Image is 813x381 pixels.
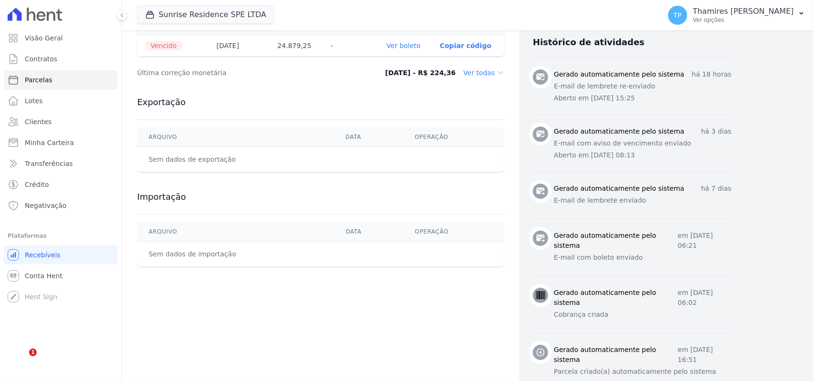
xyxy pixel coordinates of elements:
[4,70,118,89] a: Parcelas
[554,195,732,205] p: E-mail de lembrete enviado
[334,222,403,242] th: Data
[403,127,504,147] th: Operação
[554,127,684,137] h3: Gerado automaticamente pelo sistema
[7,289,198,355] iframe: Intercom notifications mensagem
[4,112,118,131] a: Clientes
[554,93,732,103] p: Aberto em [DATE] 15:25
[145,41,182,50] span: Vencido
[334,127,403,147] th: Data
[533,37,644,48] h3: Histórico de atividades
[4,154,118,173] a: Transferências
[693,16,794,24] p: Ver opções
[25,159,73,168] span: Transferências
[137,222,334,242] th: Arquivo
[4,266,118,285] a: Conta Hent
[554,288,678,308] h3: Gerado automaticamente pelo sistema
[137,127,334,147] th: Arquivo
[137,97,504,108] h3: Exportação
[25,271,62,281] span: Conta Hent
[554,310,732,320] p: Cobrança criada
[137,147,334,172] td: Sem dados de exportação
[25,96,43,106] span: Lotes
[554,231,678,251] h3: Gerado automaticamente pelo sistema
[692,69,732,79] p: há 18 horas
[678,345,732,365] p: em [DATE] 16:51
[554,69,684,79] h3: Gerado automaticamente pelo sistema
[385,68,456,78] dd: [DATE] - R$ 224,36
[25,180,49,189] span: Crédito
[678,231,732,251] p: em [DATE] 06:21
[678,288,732,308] p: em [DATE] 06:02
[4,196,118,215] a: Negativação
[25,33,63,43] span: Visão Geral
[8,230,114,242] div: Plataformas
[554,345,678,365] h3: Gerado automaticamente pelo sistema
[4,29,118,48] a: Visão Geral
[25,54,57,64] span: Contratos
[554,253,732,263] p: E-mail com boleto enviado
[4,49,118,68] a: Contratos
[270,35,323,57] th: 24.879,25
[4,91,118,110] a: Lotes
[701,184,732,194] p: há 7 dias
[25,117,51,127] span: Clientes
[554,81,732,91] p: E-mail de lembrete re-enviado
[137,191,504,203] h3: Importação
[25,75,52,85] span: Parcelas
[323,35,379,57] th: -
[4,175,118,194] a: Crédito
[673,12,682,19] span: TP
[137,6,274,24] button: Sunrise Residence SPE LTDA
[463,68,504,78] dd: Ver todas
[25,201,67,210] span: Negativação
[554,150,732,160] p: Aberto em [DATE] 08:13
[137,242,334,267] td: Sem dados de importação
[403,222,504,242] th: Operação
[4,245,118,264] a: Recebíveis
[701,127,732,137] p: há 3 dias
[661,2,813,29] button: TP Thamires [PERSON_NAME] Ver opções
[25,250,60,260] span: Recebíveis
[29,349,37,356] span: 1
[440,42,492,49] button: Copiar código
[554,138,732,148] p: E-mail com aviso de vencimento enviado
[387,42,421,49] a: Ver boleto
[554,367,732,377] p: Parcela criado(a) automaticamente pelo sistema
[554,184,684,194] h3: Gerado automaticamente pelo sistema
[10,349,32,371] iframe: Intercom live chat
[209,35,270,57] th: [DATE]
[4,133,118,152] a: Minha Carteira
[693,7,794,16] p: Thamires [PERSON_NAME]
[137,68,354,78] dt: Última correção monetária
[25,138,74,147] span: Minha Carteira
